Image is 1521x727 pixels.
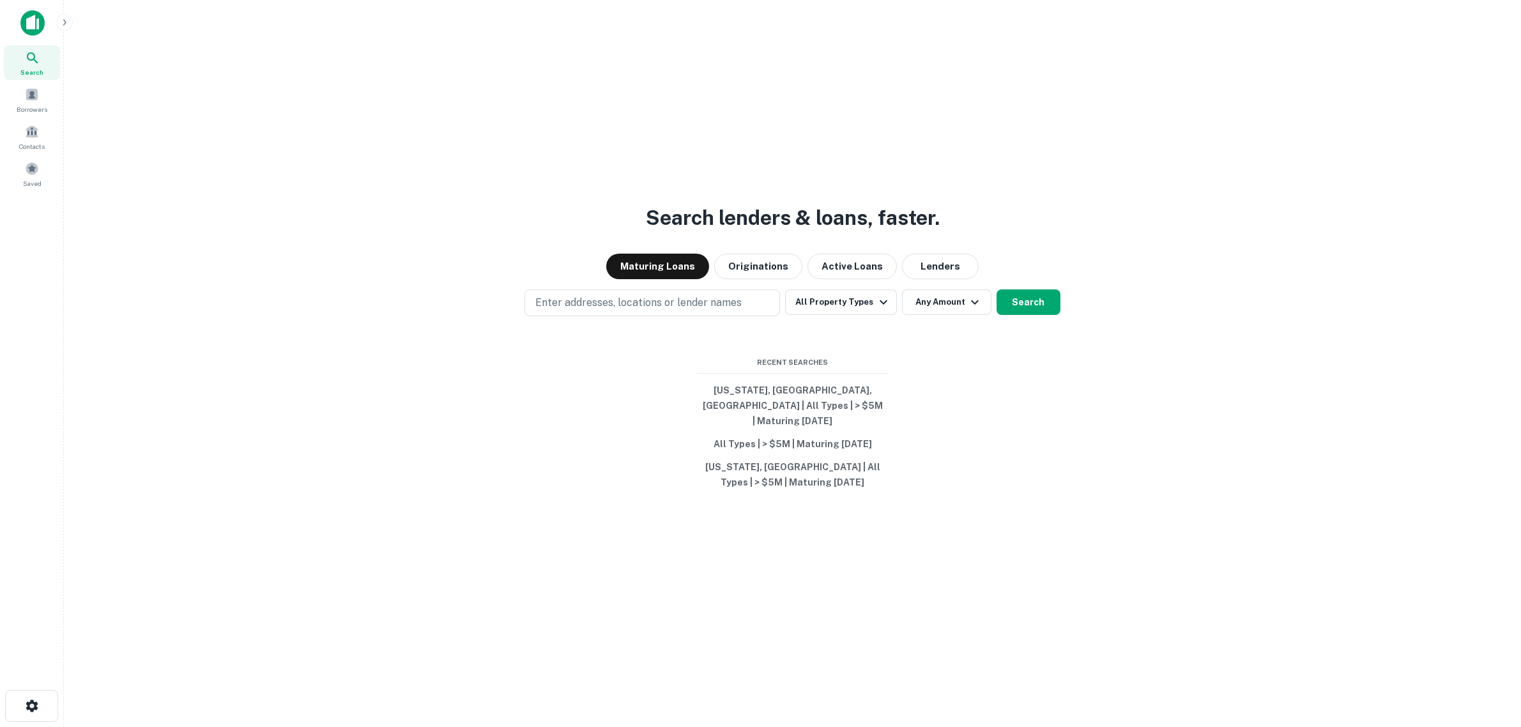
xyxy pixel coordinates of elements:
button: All Property Types [785,289,896,315]
span: Search [20,67,43,77]
button: Lenders [902,254,979,279]
button: All Types | > $5M | Maturing [DATE] [697,432,889,455]
span: Recent Searches [697,357,889,368]
a: Contacts [4,119,60,154]
button: Maturing Loans [606,254,709,279]
button: Search [997,289,1060,315]
button: Enter addresses, locations or lender names [524,289,780,316]
h3: Search lenders & loans, faster. [646,203,940,233]
img: capitalize-icon.png [20,10,45,36]
a: Saved [4,157,60,191]
span: Saved [23,178,42,188]
span: Contacts [19,141,45,151]
button: Originations [714,254,802,279]
button: [US_STATE], [GEOGRAPHIC_DATA] | All Types | > $5M | Maturing [DATE] [697,455,889,494]
button: Active Loans [807,254,897,279]
span: Borrowers [17,104,47,114]
button: Any Amount [902,289,991,315]
button: [US_STATE], [GEOGRAPHIC_DATA], [GEOGRAPHIC_DATA] | All Types | > $5M | Maturing [DATE] [697,379,889,432]
a: Borrowers [4,82,60,117]
iframe: Chat Widget [1457,625,1521,686]
a: Search [4,45,60,80]
p: Enter addresses, locations or lender names [535,295,742,310]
